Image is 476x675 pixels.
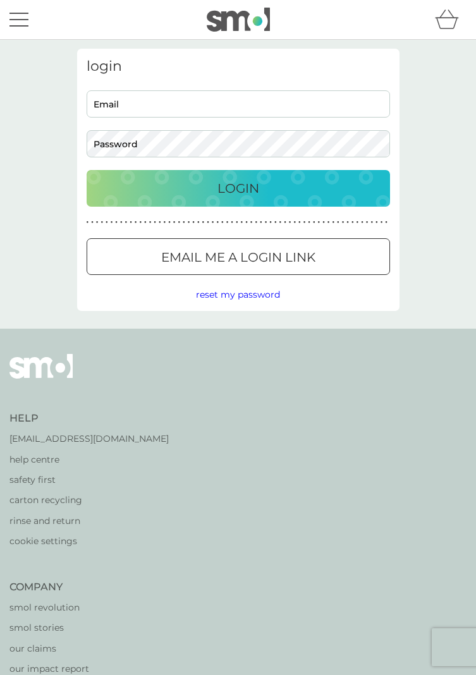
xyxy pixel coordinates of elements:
p: ● [154,219,156,226]
p: ● [149,219,152,226]
p: ● [250,219,253,226]
p: ● [192,219,195,226]
h3: login [87,58,390,75]
p: ● [357,219,359,226]
p: ● [303,219,306,226]
p: ● [115,219,118,226]
button: menu [9,8,28,32]
p: ● [381,219,383,226]
p: ● [269,219,272,226]
p: ● [298,219,301,226]
p: ● [212,219,214,226]
p: ● [375,219,378,226]
p: ● [385,219,388,226]
a: our claims [9,642,127,655]
p: ● [87,219,89,226]
p: ● [91,219,94,226]
p: ● [274,219,277,226]
h4: Company [9,580,127,594]
button: reset my password [196,288,280,301]
p: ● [308,219,310,226]
p: ● [366,219,369,226]
button: Email me a login link [87,238,390,275]
a: [EMAIL_ADDRESS][DOMAIN_NAME] [9,432,169,446]
a: smol stories [9,621,127,635]
p: ● [139,219,142,226]
p: ● [188,219,190,226]
p: ● [111,219,113,226]
p: ● [144,219,147,226]
button: Login [87,170,390,207]
p: ● [342,219,345,226]
p: ● [327,219,330,226]
p: ● [245,219,248,226]
p: ● [226,219,229,226]
p: ● [265,219,267,226]
p: ● [130,219,132,226]
p: ● [313,219,315,226]
div: basket [435,7,467,32]
p: ● [337,219,339,226]
p: ● [318,219,320,226]
a: carton recycling [9,493,169,507]
p: ● [202,219,205,226]
p: ● [106,219,108,226]
p: ● [231,219,233,226]
a: help centre [9,453,169,466]
a: cookie settings [9,534,169,548]
p: ● [173,219,176,226]
p: ● [255,219,257,226]
p: ● [216,219,219,226]
p: ● [120,219,123,226]
p: ● [322,219,325,226]
p: ● [284,219,286,226]
img: smol [9,354,73,397]
p: ● [332,219,334,226]
p: ● [361,219,363,226]
p: ● [178,219,180,226]
p: Login [217,178,259,198]
span: reset my password [196,289,280,300]
p: ● [241,219,243,226]
a: safety first [9,473,169,487]
p: ● [221,219,224,226]
p: ● [159,219,161,226]
p: Email me a login link [161,247,315,267]
p: ● [125,219,128,226]
p: ● [197,219,200,226]
p: ● [207,219,209,226]
p: ● [135,219,137,226]
p: ● [236,219,238,226]
a: rinse and return [9,514,169,528]
p: ● [168,219,171,226]
p: ● [183,219,185,226]
p: ● [351,219,354,226]
p: ● [289,219,291,226]
p: ● [279,219,282,226]
p: ● [260,219,262,226]
h4: Help [9,411,169,425]
p: ● [164,219,166,226]
a: smol revolution [9,600,127,614]
p: ● [101,219,103,226]
p: ● [293,219,296,226]
img: smol [207,8,270,32]
p: ● [370,219,373,226]
p: ● [96,219,99,226]
p: ● [346,219,349,226]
